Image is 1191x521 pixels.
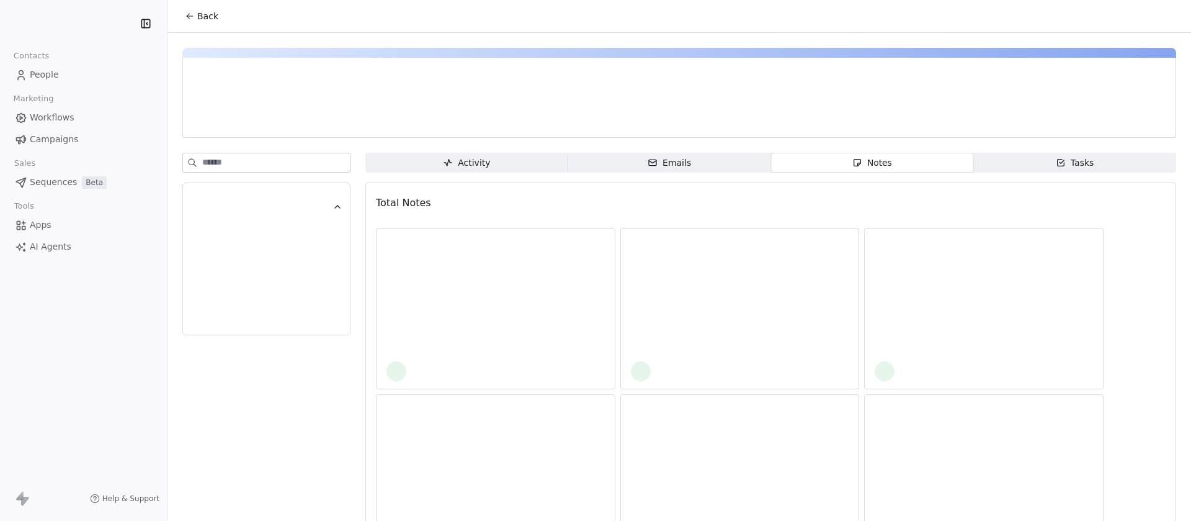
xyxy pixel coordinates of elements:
[10,65,157,85] a: People
[9,197,39,215] span: Tools
[8,89,59,108] span: Marketing
[10,237,157,257] a: AI Agents
[648,156,691,170] div: Emails
[30,219,51,232] span: Apps
[197,10,218,22] span: Back
[8,47,55,65] span: Contacts
[30,240,71,253] span: AI Agents
[443,156,490,170] div: Activity
[30,176,77,189] span: Sequences
[82,176,107,189] span: Beta
[30,68,59,81] span: People
[1056,156,1094,170] div: Tasks
[30,111,74,124] span: Workflows
[90,494,159,504] a: Help & Support
[30,133,78,146] span: Campaigns
[10,107,157,128] a: Workflows
[10,172,157,193] a: SequencesBeta
[9,154,41,173] span: Sales
[10,215,157,235] a: Apps
[10,129,157,150] a: Campaigns
[177,5,226,27] button: Back
[376,197,431,209] span: Total Notes
[102,494,159,504] span: Help & Support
